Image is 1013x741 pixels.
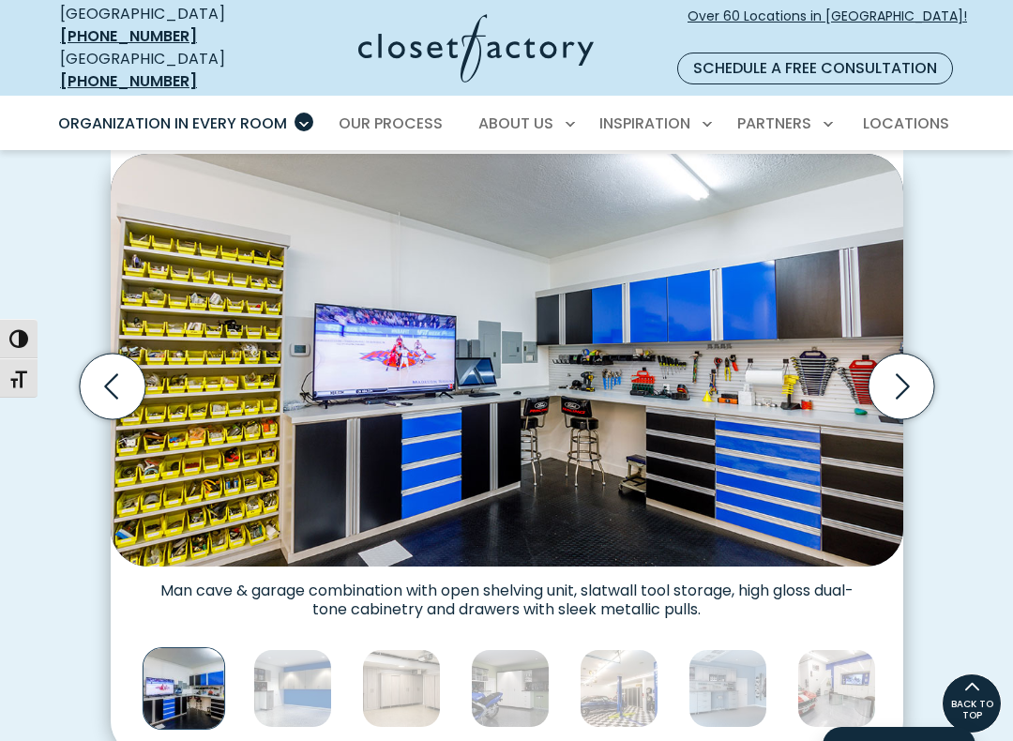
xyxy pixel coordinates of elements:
[797,649,876,728] img: High-gloss white garage storage cabinetry with integrated TV mount.
[142,647,224,730] img: Man cave & garage combination with open shelving unit, slatwall tool storage, high gloss dual-ton...
[471,649,550,728] img: Two-tone cabinet system in high-gloss white and black, glass front doors, open shelving, and deco...
[339,113,443,134] span: Our Process
[688,649,767,728] img: Industrial style garage system with textured steel cabinetry, omni track storage for seasonal spo...
[478,113,553,134] span: About Us
[358,14,594,83] img: Closet Factory Logo
[737,113,811,134] span: Partners
[60,3,265,48] div: [GEOGRAPHIC_DATA]
[253,649,332,728] img: Grey high-gloss upper cabinetry with black slatwall organizer and accent glass-front doors.
[861,346,942,427] button: Next slide
[60,70,197,92] a: [PHONE_NUMBER]
[60,25,197,47] a: [PHONE_NUMBER]
[677,53,953,84] a: Schedule a Free Consultation
[111,154,903,567] img: Man cave & garage combination with open shelving unit, slatwall tool storage, high gloss dual-ton...
[942,673,1002,733] a: BACK TO TOP
[45,98,968,150] nav: Primary Menu
[863,113,949,134] span: Locations
[72,346,153,427] button: Previous slide
[599,113,690,134] span: Inspiration
[111,567,903,619] figcaption: Man cave & garage combination with open shelving unit, slatwall tool storage, high gloss dual-ton...
[580,649,658,728] img: Stylized garage system with black melamine cabinetry, open shelving, and slatwall organizer.
[943,699,1001,721] span: BACK TO TOP
[688,7,967,46] span: Over 60 Locations in [GEOGRAPHIC_DATA]!
[362,649,441,728] img: Garage cabinetry with sliding doors and workstation drawers on wheels for easy mobility.
[60,48,265,93] div: [GEOGRAPHIC_DATA]
[58,113,287,134] span: Organization in Every Room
